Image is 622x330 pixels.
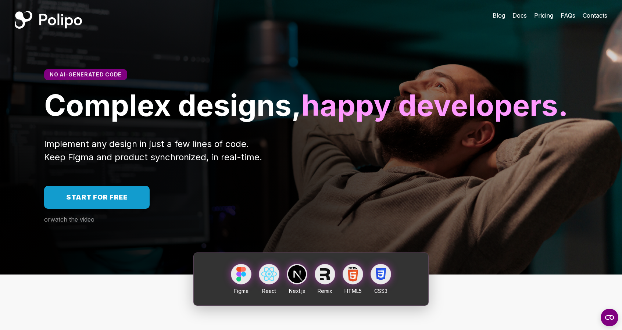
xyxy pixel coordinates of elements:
[44,139,262,162] span: Implement any design in just a few lines of code. Keep Figma and product synchronized, in real-time.
[512,11,527,20] a: Docs
[512,12,527,19] span: Docs
[301,87,568,123] span: happy developers.
[66,193,128,201] span: Start for free
[262,288,276,294] span: React
[601,309,618,326] button: Open CMP widget
[289,288,305,294] span: Next.js
[318,288,332,294] span: Remix
[583,11,607,20] a: Contacts
[50,71,122,78] span: No AI-generated code
[493,12,505,19] span: Blog
[44,216,94,223] a: orwatch the video
[44,186,150,209] a: Start for free
[534,12,553,19] span: Pricing
[561,11,575,20] a: FAQs
[50,216,94,223] span: watch the video
[534,11,553,20] a: Pricing
[374,288,387,294] span: CSS3
[493,11,505,20] a: Blog
[234,288,249,294] span: Figma
[561,12,575,19] span: FAQs
[44,87,301,123] span: Complex designs,
[44,216,50,223] span: or
[344,288,362,294] span: HTML5
[583,12,607,19] span: Contacts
